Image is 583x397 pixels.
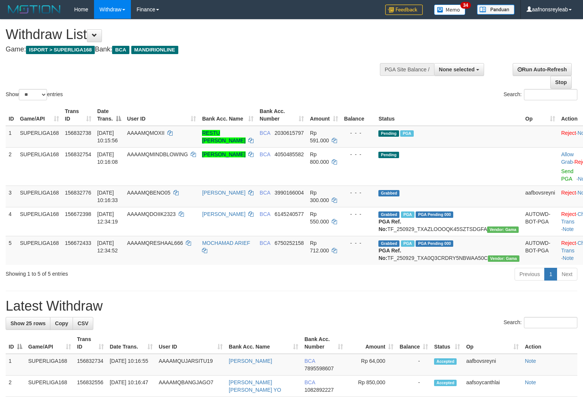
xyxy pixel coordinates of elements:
th: Date Trans.: activate to sort column ascending [107,332,156,354]
td: SUPERLIGA168 [25,376,74,397]
td: SUPERLIGA168 [17,147,62,186]
span: Grabbed [378,211,399,218]
img: MOTION_logo.png [6,4,63,15]
a: Reject [561,211,576,217]
td: aafbovsreyni [463,354,522,376]
span: Rp 712.000 [310,240,329,254]
td: 156832734 [74,354,107,376]
a: Next [557,268,577,281]
div: - - - [344,239,373,247]
td: AAAAMQBANGJAGO7 [156,376,226,397]
a: Reject [561,240,576,246]
td: SUPERLIGA168 [17,236,62,265]
span: Marked by aafsoycanthlai [401,240,414,247]
td: AUTOWD-BOT-PGA [522,236,558,265]
th: Status: activate to sort column ascending [431,332,463,354]
a: [PERSON_NAME] [202,211,245,217]
td: 3 [6,186,17,207]
button: None selected [434,63,484,76]
a: Reject [561,190,576,196]
div: - - - [344,189,373,196]
td: 2 [6,376,25,397]
span: 156672398 [65,211,91,217]
span: AAAAMQMINDBLOWING [127,151,188,157]
label: Search: [504,89,577,100]
a: Send PGA [561,168,574,182]
span: MANDIRIONLINE [131,46,178,54]
td: 156832556 [74,376,107,397]
input: Search: [524,89,577,100]
a: [PERSON_NAME] [229,358,272,364]
span: ISPORT > SUPERLIGA168 [26,46,95,54]
label: Search: [504,317,577,328]
div: Showing 1 to 5 of 5 entries [6,267,237,278]
b: PGA Ref. No: [378,248,401,261]
td: 2 [6,147,17,186]
span: [DATE] 12:34:19 [97,211,118,225]
div: - - - [344,129,373,137]
td: TF_250929_TXAZLOOOQK45SZTSDGFA [375,207,522,236]
th: Trans ID: activate to sort column ascending [74,332,107,354]
span: 34 [460,2,471,9]
span: Copy 7895598607 to clipboard [304,365,334,371]
span: BCA [260,211,270,217]
td: aafbovsreyni [522,186,558,207]
a: [PERSON_NAME] [202,190,245,196]
td: 4 [6,207,17,236]
th: Bank Acc. Name: activate to sort column ascending [226,332,301,354]
th: Amount: activate to sort column ascending [346,332,396,354]
span: AAAAMQRESHAAL666 [127,240,183,246]
a: Run Auto-Refresh [513,63,572,76]
span: Rp 591.000 [310,130,329,143]
span: None selected [439,66,475,72]
span: BCA [304,379,315,385]
th: User ID: activate to sort column ascending [124,104,199,126]
span: Copy 6750252158 to clipboard [275,240,304,246]
span: Marked by aafsoycanthlai [401,211,414,218]
td: Rp 850,000 [346,376,396,397]
th: Balance [341,104,376,126]
span: Rp 300.000 [310,190,329,203]
a: CSV [73,317,93,330]
th: Op: activate to sort column ascending [463,332,522,354]
span: Grabbed [378,240,399,247]
td: [DATE] 10:16:47 [107,376,156,397]
th: Amount: activate to sort column ascending [307,104,341,126]
span: BCA [260,151,270,157]
select: Showentries [19,89,47,100]
span: Accepted [434,358,457,365]
span: Copy [55,320,68,326]
span: AAAAMQMOXII [127,130,165,136]
th: Date Trans.: activate to sort column descending [94,104,124,126]
span: Pending [378,152,399,158]
span: 156672433 [65,240,91,246]
span: Vendor URL: https://trx31.1velocity.biz [487,226,519,233]
a: Note [563,255,574,261]
th: ID: activate to sort column descending [6,332,25,354]
a: Note [563,226,574,232]
span: Marked by aafsoycanthlai [400,130,413,137]
a: 1 [544,268,557,281]
span: BCA [112,46,129,54]
h1: Withdraw List [6,27,381,42]
a: Show 25 rows [6,317,50,330]
img: Feedback.jpg [385,5,423,15]
th: Action [522,332,577,354]
td: Rp 64,000 [346,354,396,376]
span: Rp 800.000 [310,151,329,165]
h4: Game: Bank: [6,46,381,53]
span: Show 25 rows [11,320,46,326]
span: AAAAMQBENO05 [127,190,170,196]
span: [DATE] 10:15:56 [97,130,118,143]
span: BCA [260,190,270,196]
span: Rp 550.000 [310,211,329,225]
th: User ID: activate to sort column ascending [156,332,226,354]
a: Copy [50,317,73,330]
span: Copy 4050485582 to clipboard [275,151,304,157]
input: Search: [524,317,577,328]
td: [DATE] 10:16:55 [107,354,156,376]
td: 5 [6,236,17,265]
td: SUPERLIGA168 [17,186,62,207]
span: Pending [378,130,399,137]
td: 1 [6,126,17,148]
